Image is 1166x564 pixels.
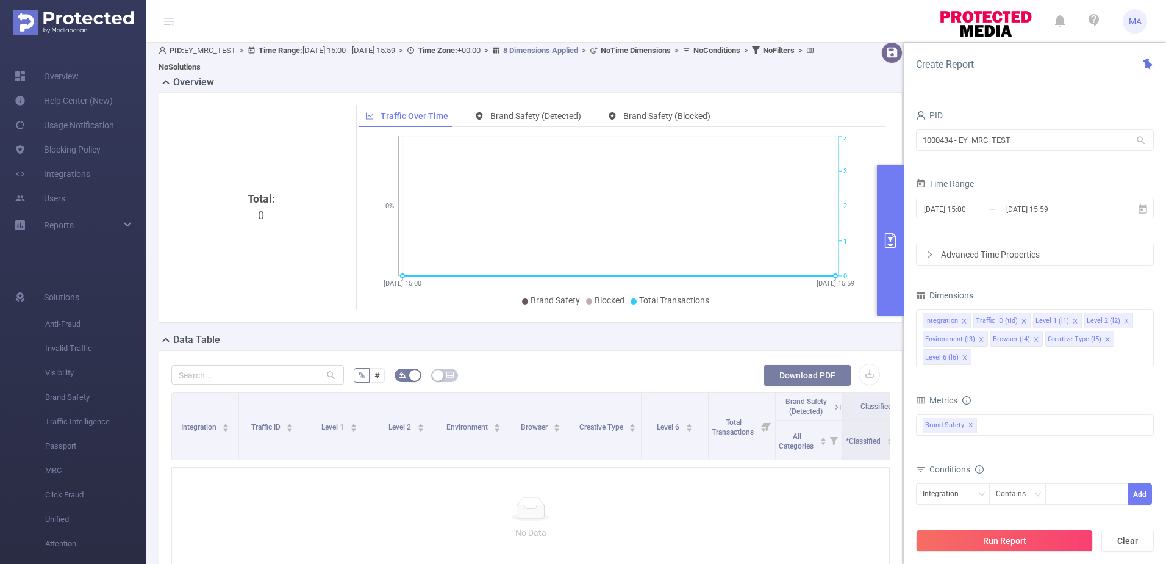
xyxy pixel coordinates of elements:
[1129,9,1142,34] span: MA
[15,162,90,186] a: Integrations
[1072,318,1078,325] i: icon: close
[384,280,421,287] tspan: [DATE] 15:00
[481,46,492,55] span: >
[222,422,229,429] div: Sort
[990,331,1043,347] li: Browser (l4)
[916,110,943,120] span: PID
[1104,336,1111,344] i: icon: close
[595,295,624,305] span: Blocked
[623,111,710,121] span: Brand Safety (Blocked)
[785,397,827,416] span: Brand Safety (Detected)
[1084,313,1133,328] li: Level 2 (l2)
[1021,318,1027,325] i: icon: close
[446,423,490,432] span: Environment
[321,423,346,432] span: Level 1
[916,179,974,189] span: Time Range
[44,220,74,230] span: Reports
[171,365,344,385] input: Search...
[685,422,693,429] div: Sort
[251,423,282,432] span: Traffic ID
[975,465,984,474] i: icon: info-circle
[259,46,302,55] b: Time Range:
[843,272,847,280] tspan: 0
[820,436,826,439] i: icon: caret-up
[15,64,79,89] a: Overview
[223,427,229,430] i: icon: caret-down
[15,113,114,137] a: Usage Notification
[521,423,549,432] span: Browser
[916,291,973,300] span: Dimensions
[553,422,560,429] div: Sort
[45,507,146,532] span: Unified
[503,46,578,55] u: 8 Dimensions Applied
[236,46,248,55] span: >
[359,371,365,380] span: %
[381,111,448,121] span: Traffic Over Time
[968,418,973,433] span: ✕
[601,46,671,55] b: No Time Dimensions
[639,295,709,305] span: Total Transactions
[996,484,1034,504] div: Contains
[795,46,806,55] span: >
[758,393,775,460] i: Filter menu
[493,422,501,429] div: Sort
[817,280,854,287] tspan: [DATE] 15:59
[287,427,293,430] i: icon: caret-down
[176,190,346,396] div: 0
[159,46,170,54] i: icon: user
[685,427,692,430] i: icon: caret-down
[693,46,740,55] b: No Conditions
[365,112,374,120] i: icon: line-chart
[170,46,184,55] b: PID:
[887,440,893,444] i: icon: caret-down
[1087,313,1120,329] div: Level 2 (l2)
[578,46,590,55] span: >
[843,203,847,211] tspan: 2
[44,285,79,309] span: Solutions
[399,371,406,378] i: icon: bg-colors
[417,427,424,430] i: icon: caret-down
[45,336,146,361] span: Invalid Traffic
[15,89,113,113] a: Help Center (New)
[740,46,752,55] span: >
[629,422,636,425] i: icon: caret-up
[173,75,214,90] h2: Overview
[173,333,220,347] h2: Data Table
[843,237,847,245] tspan: 1
[916,110,926,120] i: icon: user
[579,423,625,432] span: Creative Type
[395,46,407,55] span: >
[159,46,817,71] span: EY_MRC_TEST [DATE] 15:00 - [DATE] 15:59 +00:00
[843,136,847,144] tspan: 4
[961,318,967,325] i: icon: close
[45,532,146,556] span: Attention
[490,111,581,121] span: Brand Safety (Detected)
[181,423,218,432] span: Integration
[350,427,357,430] i: icon: caret-down
[887,436,893,439] i: icon: caret-up
[779,432,815,450] span: All Categories
[1033,336,1039,344] i: icon: close
[923,313,971,328] li: Integration
[993,331,1030,347] div: Browser (l4)
[182,526,879,540] p: No Data
[978,491,985,499] i: icon: down
[860,402,892,411] span: Classified
[685,422,692,425] i: icon: caret-up
[15,186,65,211] a: Users
[978,336,984,344] i: icon: close
[44,213,74,237] a: Reports
[1123,318,1129,325] i: icon: close
[388,423,413,432] span: Level 2
[764,364,851,386] button: Download PDF
[45,483,146,507] span: Click Fraud
[925,331,975,347] div: Environment (l3)
[418,46,457,55] b: Time Zone:
[15,137,101,162] a: Blocking Policy
[1005,201,1104,217] input: End date
[916,396,957,405] span: Metrics
[13,10,134,35] img: Protected Media
[923,201,1021,217] input: Start date
[820,440,826,444] i: icon: caret-down
[917,244,1153,265] div: icon: rightAdvanced Time Properties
